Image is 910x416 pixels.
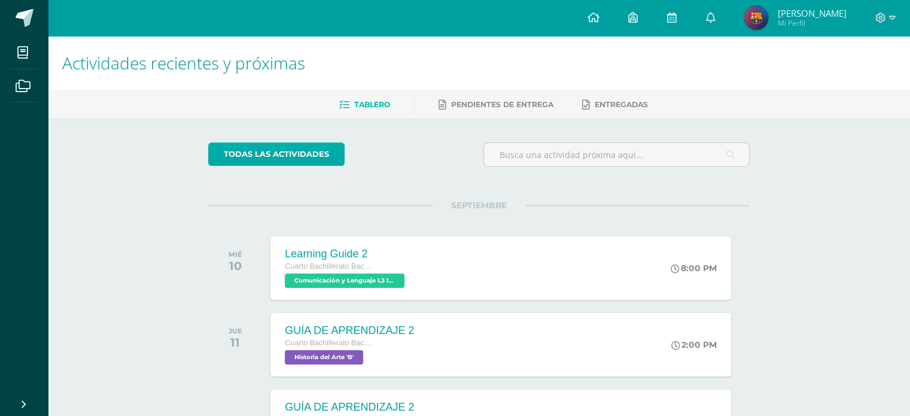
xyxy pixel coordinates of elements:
div: 8:00 PM [671,263,717,274]
div: MIÉ [229,250,242,259]
span: SEPTIEMBRE [432,200,526,211]
span: Comunicación y Lenguaje L3 Inglés 'B' [285,274,404,288]
span: Cuarto Bachillerato Bachillerato en CCLL con Orientación en Diseño Gráfico [285,339,375,347]
span: Pendientes de entrega [451,100,553,109]
span: Entregadas [595,100,648,109]
div: GUÍA DE APRENDIZAJE 2 [285,324,414,337]
span: [PERSON_NAME] [777,7,846,19]
span: Tablero [354,100,390,109]
div: Learning Guide 2 [285,248,407,260]
a: Tablero [339,95,390,114]
span: Cuarto Bachillerato Bachillerato en CCLL con Orientación en Diseño Gráfico [285,262,375,271]
div: 10 [229,259,242,273]
input: Busca una actividad próxima aquí... [484,143,749,166]
span: Historia del Arte 'B' [285,350,363,365]
div: 2:00 PM [671,339,717,350]
a: Entregadas [582,95,648,114]
div: 11 [229,335,242,350]
a: Pendientes de entrega [439,95,553,114]
span: Mi Perfil [777,18,846,28]
a: todas las Actividades [208,142,345,166]
span: Actividades recientes y próximas [62,51,305,74]
div: JUE [229,327,242,335]
div: GUÍA DE APRENDIZAJE 2 [285,401,414,414]
img: e2cc278f57f63dae46b7a76269f6ecc0.png [744,6,768,30]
